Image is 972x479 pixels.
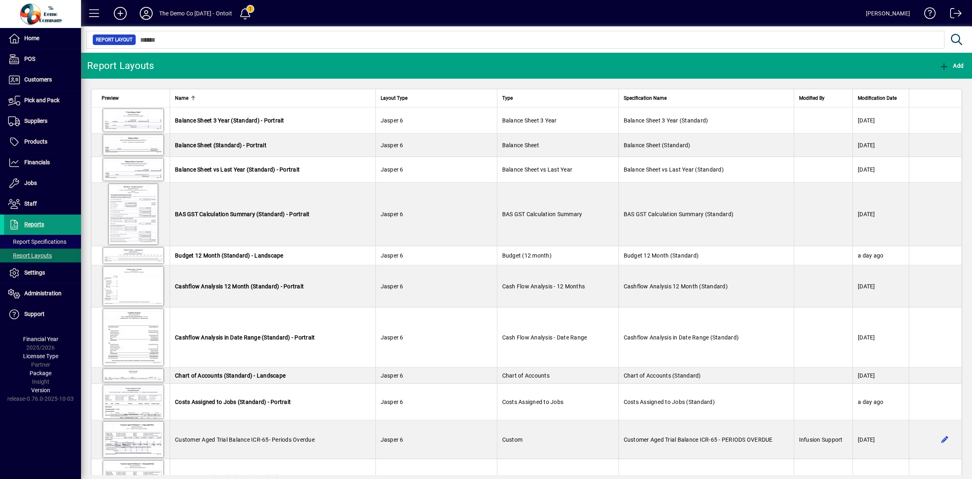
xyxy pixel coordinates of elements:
span: POS [24,56,35,62]
span: Jasper 6 [381,436,403,443]
span: Infusion Support [799,436,843,443]
span: Balance Sheet (Standard) - Portrait [175,142,266,148]
a: Support [4,304,81,324]
span: Preview [102,94,119,103]
span: Jasper 6 [381,399,403,405]
span: Cash Flow Analysis - 12 Months [502,283,585,290]
span: Jasper 6 [381,334,403,341]
span: Add [939,62,963,69]
span: Custom [502,436,523,443]
span: Specification Name [624,94,667,103]
span: Balance Sheet vs Last Year (Standard) [624,166,724,173]
span: Balance Sheet [502,142,539,148]
span: Financial Year [23,336,58,342]
td: [DATE] [853,307,909,367]
span: Products [24,138,47,145]
a: Settings [4,263,81,283]
div: Layout Type [381,94,492,103]
span: Licensee Type [23,353,58,359]
span: Package [30,370,51,376]
a: Suppliers [4,111,81,131]
span: Report Layouts [8,252,52,259]
div: The Demo Co [DATE] - Ontoit [159,7,232,20]
span: Cashflow Analysis 12 Month (Standard) - Portrait [175,283,304,290]
td: a day ago [853,246,909,265]
td: [DATE] [853,107,909,133]
a: POS [4,49,81,69]
span: Balance Sheet 3 Year (Standard) [624,117,708,124]
div: Modification Date [858,94,904,103]
span: Modified By [799,94,825,103]
span: Budget (12 month) [502,252,552,259]
span: Jasper 6 [381,142,403,148]
span: Home [24,35,39,41]
span: Type [502,94,513,103]
td: [DATE] [853,183,909,246]
a: Staff [4,194,81,214]
a: Logout [944,2,962,28]
a: Administration [4,284,81,304]
span: Costs Assigned to Jobs (Standard) - Portrait [175,399,291,405]
a: Report Layouts [4,249,81,262]
a: Jobs [4,173,81,193]
span: Jasper 6 [381,211,403,217]
span: Balance Sheet vs Last Year (Standard) - Portrait [175,166,300,173]
td: [DATE] [853,367,909,384]
span: Jasper 6 [381,117,403,124]
span: Budget 12 Month (Standard) - Landscape [175,252,283,259]
div: Report Layouts [87,59,154,72]
span: Name [175,94,188,103]
span: Suppliers [24,118,47,124]
button: Profile [133,6,159,21]
div: Type [502,94,614,103]
span: Jobs [24,180,37,186]
button: Edit [938,433,951,446]
a: Pick and Pack [4,90,81,111]
span: Staff [24,200,37,207]
span: Support [24,311,45,317]
span: Administration [24,290,62,296]
span: Settings [24,269,45,276]
td: [DATE] [853,420,909,459]
div: Specification Name [624,94,789,103]
span: Balance Sheet 3 Year [502,117,557,124]
span: Report Specifications [8,238,66,245]
span: Balance Sheet vs Last Year [502,166,573,173]
span: Layout Type [381,94,407,103]
span: Jasper 6 [381,166,403,173]
span: Reports [24,221,44,228]
a: Home [4,28,81,49]
span: Jasper 6 [381,283,403,290]
span: Cash Flow Analysis - Date Range [502,334,587,341]
span: Balance Sheet (Standard) [624,142,691,148]
div: [PERSON_NAME] [866,7,910,20]
span: Chart of Accounts (Standard) - Landscape [175,372,286,379]
span: Cashflow Analysis in Date Range (Standard) - Portrait [175,334,315,341]
td: [DATE] [853,157,909,183]
a: Report Specifications [4,235,81,249]
span: BAS GST Calculation Summary [502,211,582,217]
a: Products [4,132,81,152]
span: Financials [24,159,50,165]
span: BAS GST Calculation Summary (Standard) [624,211,734,217]
span: Customer Aged Trial Balance ICR-65- Periods Overdue [175,436,315,443]
td: a day ago [853,384,909,420]
span: Balance Sheet 3 Year (Standard) - Portrait [175,117,284,124]
span: Pick and Pack [24,97,60,103]
td: [DATE] [853,133,909,157]
span: Customer Aged Trial Balance ICR-65 - PERIODS OVERDUE [624,436,773,443]
a: Knowledge Base [918,2,936,28]
span: BAS GST Calculation Summary (Standard) - Portrait [175,211,309,217]
span: Customers [24,76,52,83]
a: Financials [4,153,81,173]
span: Cashflow Analysis in Date Range (Standard) [624,334,739,341]
span: Budget 12 Month (Standard) [624,252,699,259]
span: Modification Date [858,94,897,103]
span: Cashflow Analysis 12 Month (Standard) [624,283,728,290]
a: Customers [4,70,81,90]
span: Jasper 6 [381,372,403,379]
span: Costs Assigned to Jobs (Standard) [624,399,715,405]
span: Report Layout [96,36,132,44]
span: Costs Assigned to Jobs [502,399,564,405]
span: Chart of Accounts [502,372,550,379]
